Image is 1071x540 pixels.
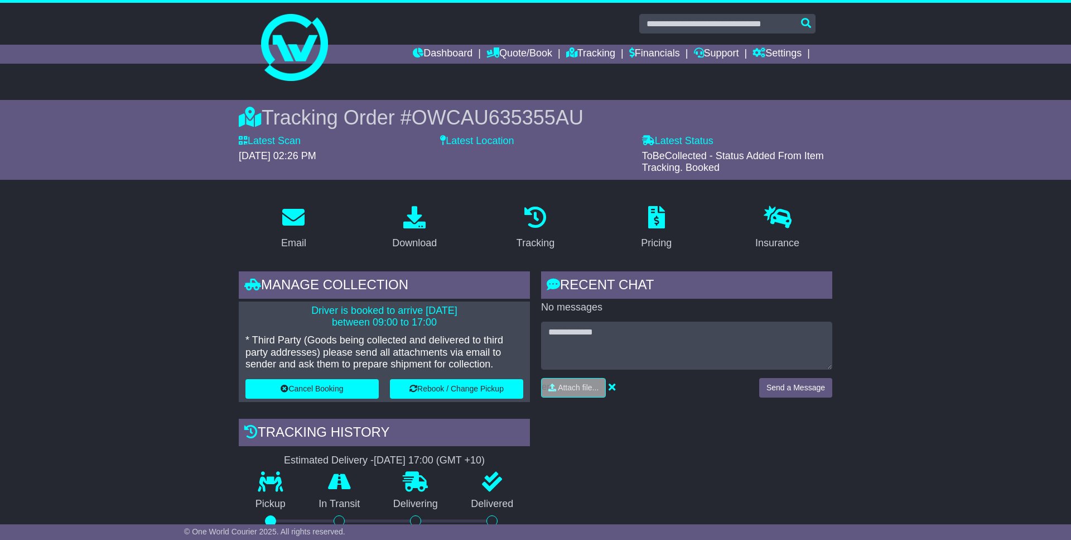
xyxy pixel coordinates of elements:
div: Manage collection [239,271,530,302]
button: Rebook / Change Pickup [390,379,523,399]
label: Latest Location [440,135,514,147]
div: Pricing [641,236,672,251]
button: Send a Message [759,378,832,398]
div: Estimated Delivery - [239,455,530,467]
div: Download [392,236,437,251]
span: [DATE] 02:26 PM [239,150,316,161]
span: © One World Courier 2025. All rights reserved. [184,527,345,536]
div: Insurance [755,236,799,251]
p: In Transit [302,498,377,510]
a: Settings [752,45,802,64]
a: Dashboard [413,45,472,64]
div: Tracking history [239,419,530,449]
div: RECENT CHAT [541,271,832,302]
p: No messages [541,302,832,314]
div: Email [281,236,306,251]
p: * Third Party (Goods being collected and delivered to third party addresses) please send all atta... [245,334,523,371]
a: Pricing [634,202,679,255]
label: Latest Status [642,135,713,147]
span: OWCAU635355AU [412,106,583,129]
a: Tracking [509,202,562,255]
div: Tracking [517,236,554,251]
a: Support [694,45,739,64]
a: Tracking [566,45,615,64]
p: Driver is booked to arrive [DATE] between 09:00 to 17:00 [245,305,523,329]
p: Pickup [239,498,302,510]
p: Delivered [455,498,530,510]
div: [DATE] 17:00 (GMT +10) [374,455,485,467]
span: ToBeCollected - Status Added From Item Tracking. Booked [642,150,824,174]
a: Financials [629,45,680,64]
a: Download [385,202,444,255]
a: Quote/Book [486,45,552,64]
button: Cancel Booking [245,379,379,399]
a: Email [274,202,313,255]
a: Insurance [748,202,807,255]
div: Tracking Order # [239,106,832,130]
label: Latest Scan [239,135,301,147]
p: Delivering [377,498,455,510]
